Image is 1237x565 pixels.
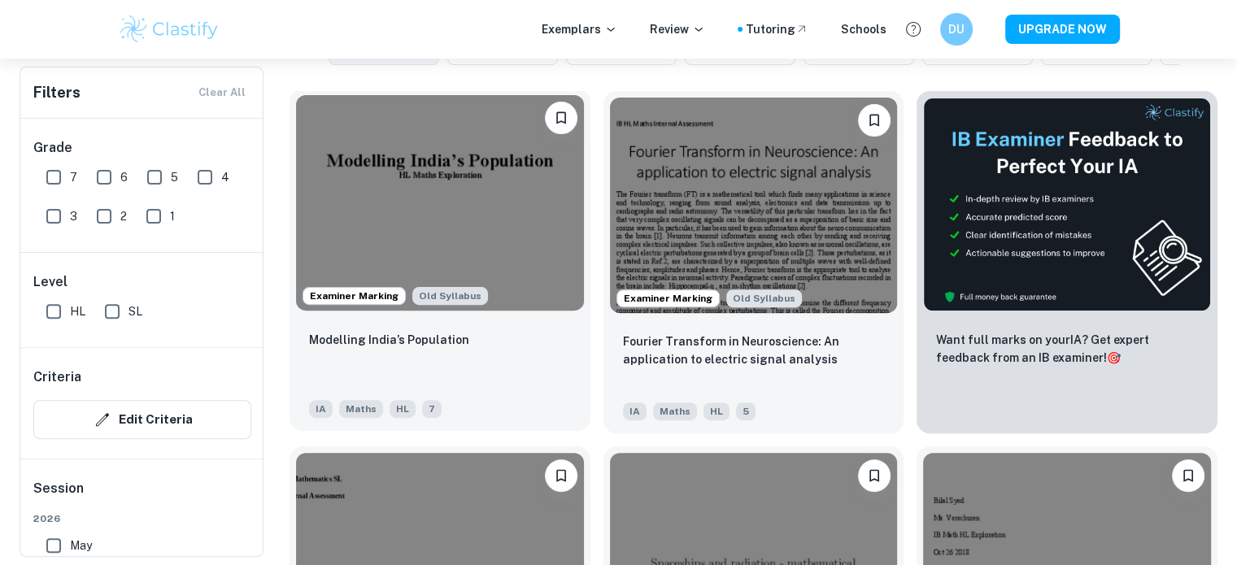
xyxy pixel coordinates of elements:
a: Examiner MarkingAlthough this IA is written for the old math syllabus (last exam in November 2020... [603,91,904,433]
span: Old Syllabus [412,287,488,305]
span: May [70,537,92,554]
span: 🎯 [1107,351,1121,364]
span: 3 [70,207,77,225]
button: UPGRADE NOW [1005,15,1120,44]
a: Examiner MarkingAlthough this IA is written for the old math syllabus (last exam in November 2020... [290,91,590,433]
a: ThumbnailWant full marks on yourIA? Get expert feedback from an IB examiner! [917,91,1217,433]
button: DU [940,13,973,46]
span: Examiner Marking [303,289,405,303]
span: Examiner Marking [617,291,719,306]
span: 2026 [33,511,251,526]
span: 2 [120,207,127,225]
span: 6 [120,168,128,186]
span: SL [128,302,142,320]
button: Help and Feedback [899,15,927,43]
span: IA [309,400,333,418]
p: Review [650,20,705,38]
span: 7 [70,168,77,186]
h6: Level [33,272,251,292]
span: 5 [736,402,756,420]
button: Bookmark [858,459,891,492]
span: 7 [422,400,442,418]
h6: Filters [33,81,81,104]
span: Maths [653,402,697,420]
img: Clastify logo [118,13,221,46]
h6: DU [947,20,965,38]
a: Tutoring [746,20,808,38]
button: Bookmark [858,104,891,137]
h6: Criteria [33,367,81,387]
img: Maths IA example thumbnail: Fourier Transform in Neuroscience: An ap [610,98,898,313]
button: Bookmark [1172,459,1204,492]
span: 4 [221,168,229,186]
p: Modelling India’s Population [309,331,469,349]
span: 1 [170,207,175,225]
span: Maths [339,400,383,418]
div: Although this IA is written for the old math syllabus (last exam in November 2020), the current I... [726,289,802,307]
img: Maths IA example thumbnail: Modelling India’s Population [296,95,584,311]
p: Want full marks on your IA ? Get expert feedback from an IB examiner! [936,331,1198,367]
span: IA [623,402,647,420]
button: Bookmark [545,102,577,134]
span: Old Syllabus [726,289,802,307]
button: Bookmark [545,459,577,492]
p: Fourier Transform in Neuroscience: An application to electric signal analysis [623,332,885,368]
h6: Session [33,479,251,511]
div: Although this IA is written for the old math syllabus (last exam in November 2020), the current I... [412,287,488,305]
button: Edit Criteria [33,400,251,439]
span: HL [390,400,416,418]
h6: Grade [33,138,251,158]
span: 5 [171,168,178,186]
a: Schools [841,20,886,38]
img: Thumbnail [923,98,1211,311]
span: HL [70,302,85,320]
p: Exemplars [542,20,617,38]
span: HL [703,402,730,420]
